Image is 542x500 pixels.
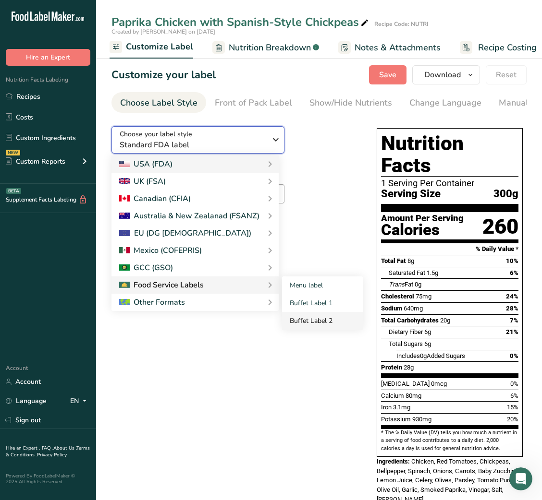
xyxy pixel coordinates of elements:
span: Sodium [381,305,402,312]
div: Show/Hide Nutrients [309,96,392,109]
span: Notes & Attachments [355,41,441,54]
span: 0% [510,380,518,387]
a: Terms & Conditions . [6,445,90,458]
span: 7% [510,317,518,324]
span: 930mg [412,416,431,423]
div: BETA [6,188,21,194]
span: Save [379,69,396,81]
span: Reset [496,69,517,81]
div: USA (FDA) [119,158,172,170]
h1: Nutrition Facts [381,132,518,177]
div: 260 [482,214,518,239]
a: Buffet Label 1 [282,294,363,312]
span: Customize Label [126,40,193,53]
div: UK (FSA) [119,176,166,187]
span: Fat [389,281,413,288]
span: Total Fat [381,257,406,264]
span: Saturated Fat [389,269,425,276]
iframe: Intercom live chat [509,467,532,490]
a: Nutrition Breakdown [212,37,319,59]
div: EN [70,395,90,407]
span: 3.1mg [393,404,410,411]
div: Custom Reports [6,156,65,167]
span: Recipe Costing [478,41,537,54]
span: Iron [381,404,392,411]
span: 0mcg [431,380,447,387]
span: Choose your label style [120,129,192,139]
span: 20% [507,416,518,423]
a: FAQ . [42,445,53,452]
span: Cholesterol [381,293,414,300]
span: Standard FDA label [120,139,266,151]
span: 1.5g [427,269,438,276]
span: 0g [420,352,427,359]
span: Download [424,69,461,81]
div: GCC (GSO) [119,262,173,274]
div: Front of Pack Label [215,96,292,109]
span: Protein [381,364,402,371]
div: Powered By FoodLabelMaker © 2025 All Rights Reserved [6,473,90,485]
span: [MEDICAL_DATA] [381,380,430,387]
span: 6% [510,269,518,276]
a: Hire an Expert . [6,445,40,452]
div: 1 Serving Per Container [381,179,518,188]
a: About Us . [53,445,76,452]
span: 6g [424,340,431,347]
span: 20g [440,317,450,324]
span: 21% [506,328,518,335]
span: Created by [PERSON_NAME] on [DATE] [111,28,215,36]
section: * The % Daily Value (DV) tells you how much a nutrient in a serving of food contributes to a dail... [381,429,518,452]
div: Other Formats [119,297,185,308]
section: % Daily Value * [381,243,518,255]
span: 28g [404,364,414,371]
a: Notes & Attachments [338,37,441,59]
a: Menu label [282,276,363,294]
span: 28% [506,305,518,312]
div: Recipe Code: NUTRI [374,20,428,28]
span: 75mg [416,293,431,300]
span: 10% [506,257,518,264]
div: EU (DG [DEMOGRAPHIC_DATA]) [119,227,251,239]
span: Dietary Fiber [389,328,423,335]
span: 6g [424,328,431,335]
span: 0g [415,281,421,288]
button: Hire an Expert [6,49,90,66]
img: 2Q== [119,264,130,271]
div: Change Language [409,96,481,109]
span: 300g [493,188,518,200]
div: Australia & New Zealanad (FSANZ) [119,210,259,222]
span: Potassium [381,416,411,423]
i: Trans [389,281,405,288]
button: Choose your label style Standard FDA label [111,126,284,154]
span: Calcium [381,392,404,399]
span: Total Sugars [389,340,423,347]
span: Ingredients: [377,458,410,465]
div: Paprika Chicken with Spanish-Style Chickpeas [111,13,370,31]
div: Mexico (COFEPRIS) [119,245,202,256]
span: Total Carbohydrates [381,317,439,324]
a: Language [6,393,47,409]
span: 640mg [404,305,423,312]
button: Save [369,65,406,84]
span: 15% [507,404,518,411]
div: Canadian (CFIA) [119,193,191,204]
span: 24% [506,293,518,300]
span: 80mg [406,392,421,399]
span: 8g [407,257,414,264]
a: Buffet Label 2 [282,312,363,330]
div: Amount Per Serving [381,214,464,223]
span: Nutrition Breakdown [229,41,311,54]
div: NEW [6,150,20,155]
span: 6% [510,392,518,399]
span: Includes Added Sugars [396,352,465,359]
span: 0% [510,352,518,359]
div: Calories [381,223,464,237]
a: Customize Label [110,36,193,59]
div: Food Service Labels [119,279,204,291]
span: Serving Size [381,188,441,200]
button: Reset [486,65,527,84]
button: Download [412,65,480,84]
div: Choose Label Style [120,96,197,109]
a: Recipe Costing [460,37,537,59]
h1: Customize your label [111,67,216,83]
